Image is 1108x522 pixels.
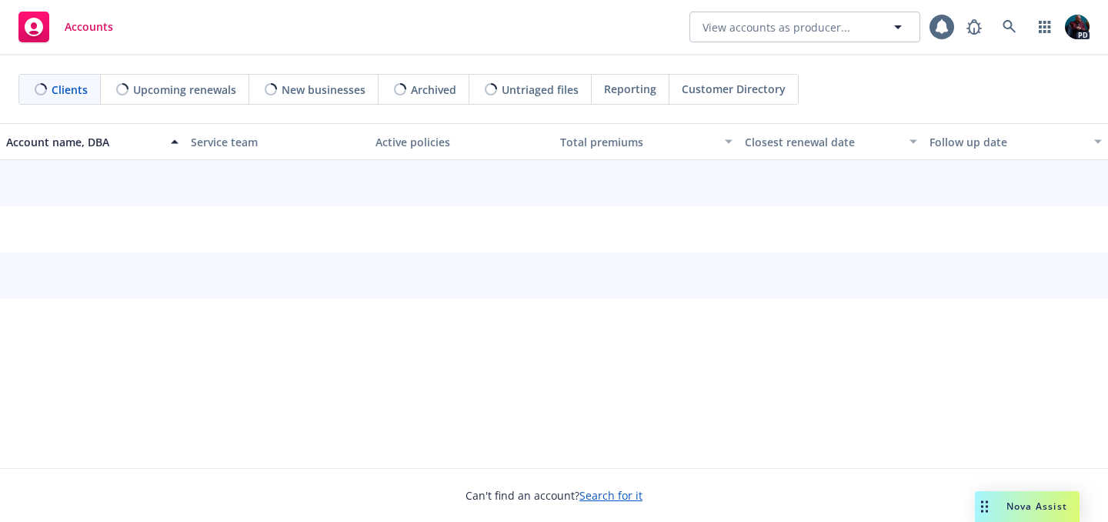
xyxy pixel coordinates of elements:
div: Drag to move [975,491,994,522]
button: Closest renewal date [739,123,923,160]
img: photo [1065,15,1090,39]
span: Can't find an account? [466,487,642,504]
span: Untriaged files [502,82,579,98]
span: Customer Directory [682,81,786,97]
button: Follow up date [923,123,1108,160]
span: New businesses [282,82,365,98]
span: Archived [411,82,456,98]
a: Search [994,12,1025,42]
span: Clients [52,82,88,98]
a: Report a Bug [959,12,990,42]
button: Active policies [369,123,554,160]
a: Switch app [1030,12,1060,42]
button: Service team [185,123,369,160]
div: Account name, DBA [6,134,162,150]
span: Nova Assist [1006,500,1067,513]
span: Accounts [65,21,113,33]
div: Closest renewal date [745,134,900,150]
div: Follow up date [929,134,1085,150]
button: Total premiums [554,123,739,160]
div: Service team [191,134,363,150]
span: Reporting [604,81,656,97]
a: Search for it [579,488,642,503]
button: View accounts as producer... [689,12,920,42]
button: Nova Assist [975,491,1080,522]
a: Accounts [12,5,119,49]
div: Active policies [375,134,548,150]
span: View accounts as producer... [703,19,850,35]
div: Total premiums [560,134,716,150]
span: Upcoming renewals [133,82,236,98]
